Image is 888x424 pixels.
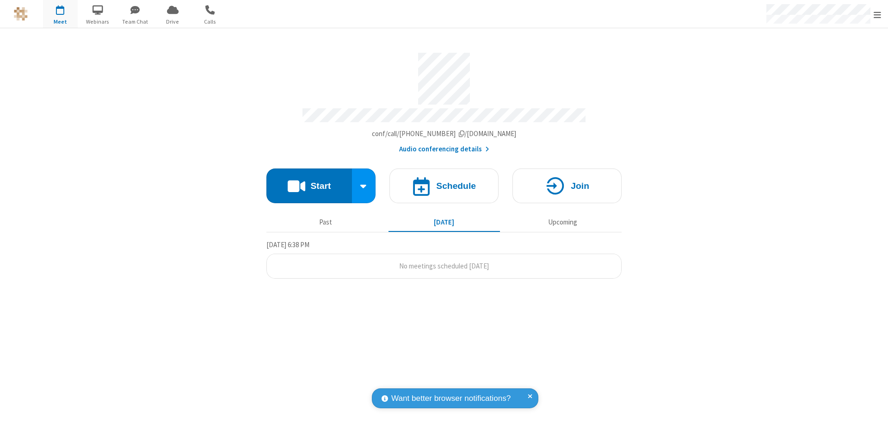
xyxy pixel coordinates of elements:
[266,239,622,279] section: Today's Meetings
[436,181,476,190] h4: Schedule
[372,129,517,138] span: Copy my meeting room link
[389,168,499,203] button: Schedule
[310,181,331,190] h4: Start
[193,18,228,26] span: Calls
[118,18,153,26] span: Team Chat
[43,18,78,26] span: Meet
[399,262,489,270] span: No meetings scheduled [DATE]
[352,168,376,203] div: Start conference options
[14,7,28,21] img: QA Selenium DO NOT DELETE OR CHANGE
[270,213,382,231] button: Past
[507,213,618,231] button: Upcoming
[155,18,190,26] span: Drive
[512,168,622,203] button: Join
[266,46,622,155] section: Account details
[80,18,115,26] span: Webinars
[391,393,511,405] span: Want better browser notifications?
[266,240,309,249] span: [DATE] 6:38 PM
[266,168,352,203] button: Start
[399,144,489,155] button: Audio conferencing details
[372,129,517,139] button: Copy my meeting room linkCopy my meeting room link
[571,181,589,190] h4: Join
[388,213,500,231] button: [DATE]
